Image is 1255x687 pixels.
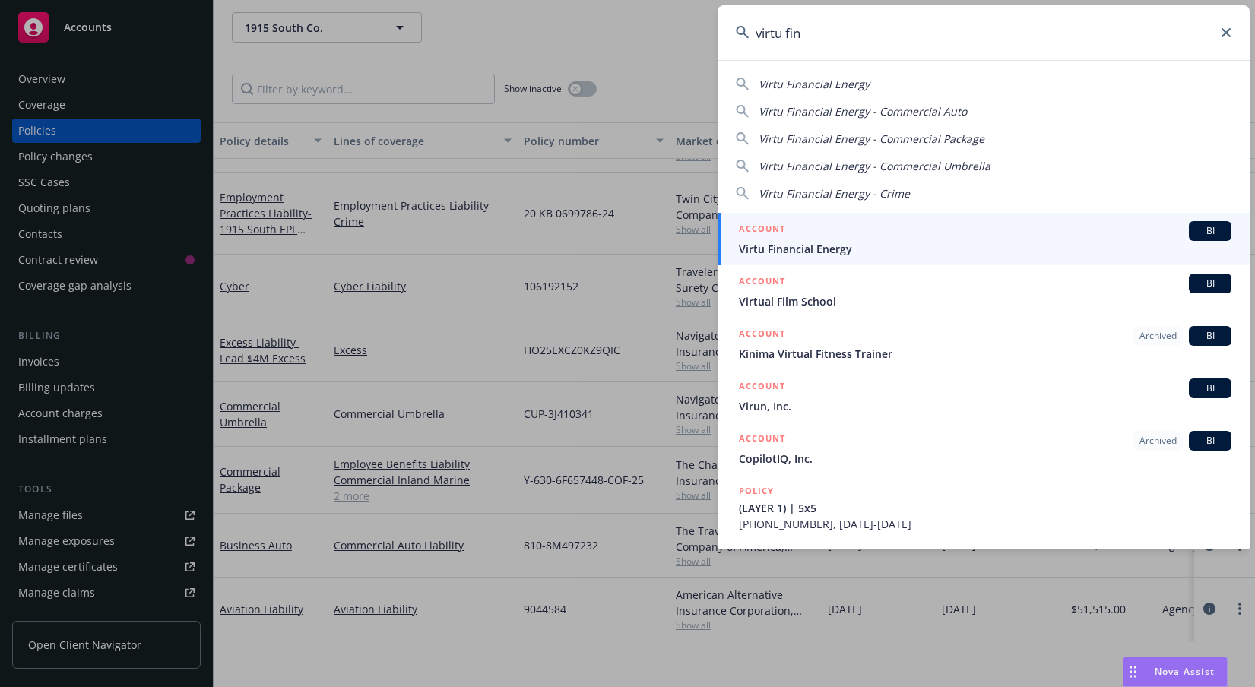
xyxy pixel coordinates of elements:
span: Virtual Film School [739,293,1231,309]
span: Virtu Financial Energy - Commercial Auto [759,104,967,119]
div: Drag to move [1123,657,1142,686]
span: Nova Assist [1155,665,1215,678]
span: Kinima Virtual Fitness Trainer [739,346,1231,362]
span: Archived [1139,434,1177,448]
h5: ACCOUNT [739,431,785,449]
h5: ACCOUNT [739,274,785,292]
a: ACCOUNTArchivedBICopilotIQ, Inc. [718,423,1250,475]
a: POLICY [718,540,1250,606]
h5: POLICY [739,483,774,499]
span: BI [1195,224,1225,238]
input: Search... [718,5,1250,60]
span: Virtu Financial Energy - Commercial Package [759,131,984,146]
span: (LAYER 1) | 5x5 [739,500,1231,516]
span: Virtu Financial Energy [739,241,1231,257]
a: ACCOUNTBIVirun, Inc. [718,370,1250,423]
a: ACCOUNTBIVirtual Film School [718,265,1250,318]
span: BI [1195,277,1225,290]
h5: POLICY [739,549,774,564]
a: ACCOUNTBIVirtu Financial Energy [718,213,1250,265]
h5: ACCOUNT [739,326,785,344]
h5: ACCOUNT [739,221,785,239]
span: Archived [1139,329,1177,343]
span: Virtu Financial Energy - Crime [759,186,910,201]
span: [PHONE_NUMBER], [DATE]-[DATE] [739,516,1231,532]
span: BI [1195,434,1225,448]
button: Nova Assist [1123,657,1228,687]
h5: ACCOUNT [739,378,785,397]
span: CopilotIQ, Inc. [739,451,1231,467]
span: BI [1195,329,1225,343]
span: Virun, Inc. [739,398,1231,414]
a: POLICY(LAYER 1) | 5x5[PHONE_NUMBER], [DATE]-[DATE] [718,475,1250,540]
span: Virtu Financial Energy - Commercial Umbrella [759,159,990,173]
span: BI [1195,381,1225,395]
span: Virtu Financial Energy [759,77,870,91]
a: ACCOUNTArchivedBIKinima Virtual Fitness Trainer [718,318,1250,370]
